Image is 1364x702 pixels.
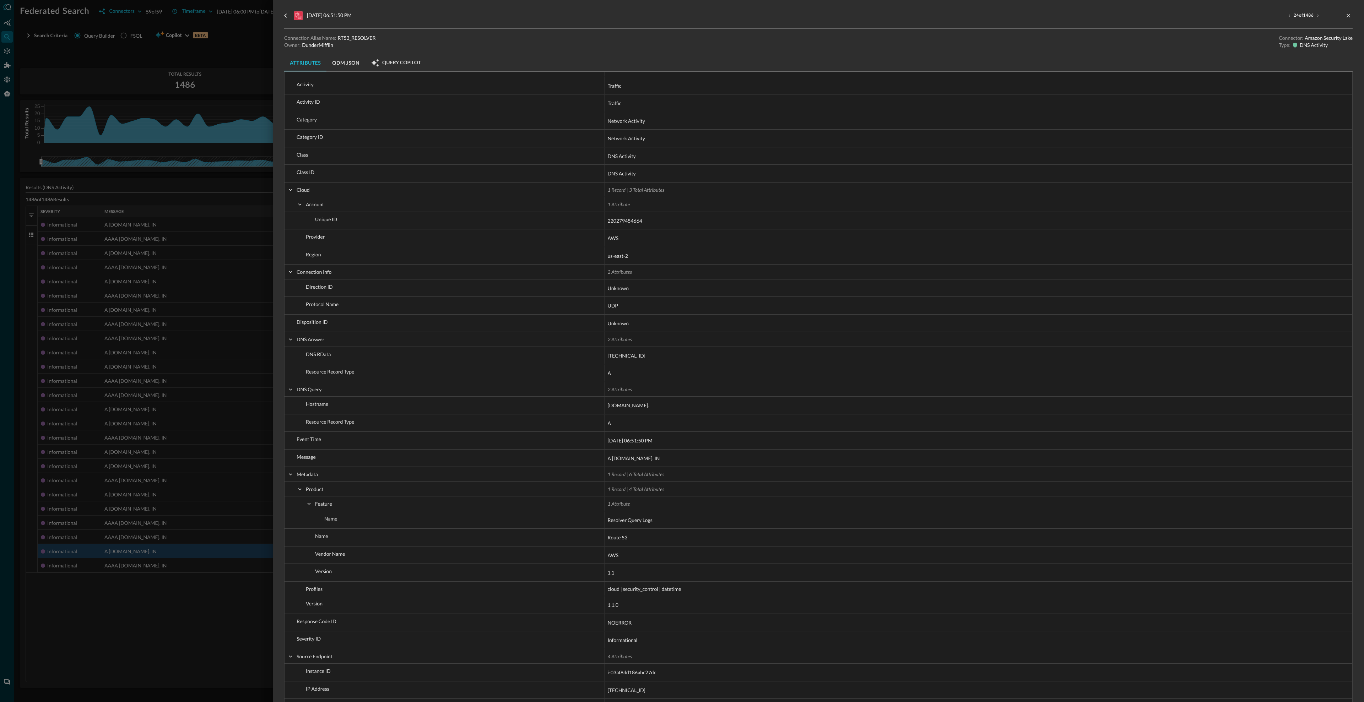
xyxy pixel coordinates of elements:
[306,251,321,257] span: Region
[297,81,314,87] span: Activity
[608,454,660,463] span: A [DOMAIN_NAME]. IN
[1300,42,1328,49] p: DNS Activity
[326,54,365,71] button: QDM JSON
[1279,34,1303,42] p: Connector:
[338,34,376,42] p: RT53_RESOLVER
[1286,12,1293,19] button: previous result
[608,336,632,342] span: 2 Attributes
[1305,34,1353,42] p: Amazon Security Lake
[297,99,320,105] span: Activity ID
[608,352,645,360] span: [TECHNICAL_ID]
[306,301,339,307] span: Protocol Name
[608,619,632,627] span: NOERROR
[1294,13,1314,18] span: 24 of 1486
[297,471,318,477] span: Metadata
[608,668,656,677] span: i-03af8dd186abc27dc
[306,284,333,290] span: Direction ID
[608,471,665,477] span: 1 Record | 6 Total Attributes
[297,134,323,140] span: Category ID
[608,284,629,293] span: Unknown
[306,686,329,692] span: IP Address
[284,54,326,71] button: Attributes
[306,600,323,606] span: Version
[297,618,336,624] span: Response Code ID
[608,169,636,178] span: DNS Activity
[315,551,345,557] span: Vendor Name
[608,269,632,275] span: 2 Attributes
[297,386,321,392] span: DNS Query
[307,11,352,20] p: [DATE] 06:51:50 PM
[608,134,645,143] span: Network Activity
[297,152,308,158] span: Class
[306,369,354,375] span: Resource Record Type
[306,401,328,407] span: Hostname
[315,568,332,574] span: Version
[1344,11,1353,20] button: close-drawer
[608,117,645,125] span: Network Activity
[608,301,618,310] span: UDP
[315,501,332,507] span: Feature
[297,116,317,123] span: Category
[315,216,337,222] span: Unique ID
[297,169,314,175] span: Class ID
[608,636,638,644] span: Informational
[608,152,636,160] span: DNS Activity
[297,653,332,659] span: Source Endpoint
[297,269,331,275] span: Connection Info
[297,636,321,642] span: Severity ID
[608,386,632,392] span: 2 Attributes
[623,586,662,592] span: security_control
[306,668,331,674] span: Instance ID
[608,234,619,243] span: AWS
[306,419,354,425] span: Resource Record Type
[608,436,653,445] span: [DATE] 06:51:50 PM
[608,319,629,328] span: Unknown
[306,586,323,592] span: Profiles
[306,234,325,240] span: Provider
[297,319,328,325] span: Disposition ID
[608,82,622,90] span: Traffic
[608,369,611,377] span: A
[608,201,630,207] span: 1 Attribute
[608,586,623,592] span: cloud
[608,501,630,507] span: 1 Attribute
[302,42,333,49] p: DunderMifflin
[608,99,622,108] span: Traffic
[324,516,337,522] span: Name
[608,252,628,260] span: us-east-2
[297,454,316,460] span: Message
[280,10,291,21] button: go back
[1314,12,1321,19] button: next result
[297,436,321,442] span: Event Time
[608,217,642,225] span: 220279454664
[1279,42,1290,49] p: Type:
[608,401,649,410] span: [DOMAIN_NAME].
[608,486,665,492] span: 1 Record | 4 Total Attributes
[608,516,653,524] span: Resolver Query Logs
[294,11,303,20] svg: Amazon Security Lake
[306,486,323,492] span: Product
[608,653,632,659] span: 4 Attributes
[608,551,619,560] span: AWS
[382,60,421,66] span: Query Copilot
[297,336,324,342] span: DNS Answer
[315,533,328,539] span: Name
[608,568,615,577] span: 1.1
[608,601,618,609] span: 1.1.0
[297,187,310,193] span: Cloud
[284,42,301,49] p: Owner:
[608,187,665,193] span: 1 Record | 3 Total Attributes
[608,419,611,428] span: A
[608,686,645,695] span: [TECHNICAL_ID]
[306,351,331,357] span: DNS RData
[306,201,324,207] span: Account
[284,34,336,42] p: Connection Alias Name:
[608,533,628,542] span: Route 53
[661,586,681,592] span: datetime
